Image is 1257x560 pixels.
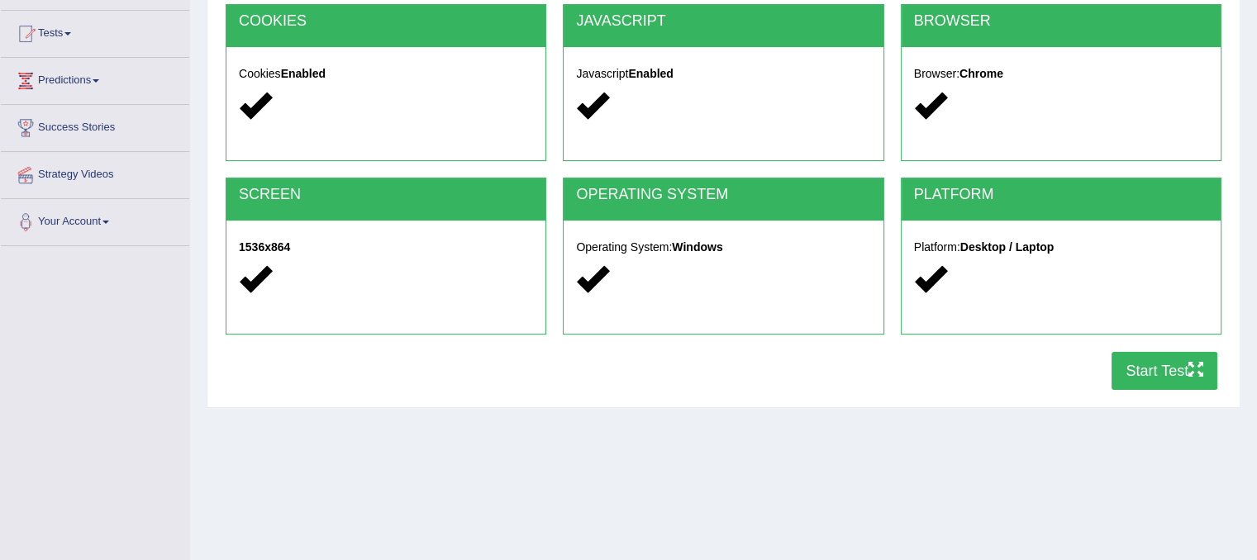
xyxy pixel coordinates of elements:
h5: Operating System: [576,241,870,254]
h5: Javascript [576,68,870,80]
h5: Platform: [914,241,1208,254]
a: Predictions [1,58,189,99]
h5: Browser: [914,68,1208,80]
strong: Desktop / Laptop [960,240,1055,254]
button: Start Test [1112,352,1217,390]
strong: Chrome [959,67,1003,80]
strong: Enabled [281,67,326,80]
strong: 1536x864 [239,240,290,254]
h2: COOKIES [239,13,533,30]
a: Success Stories [1,105,189,146]
strong: Enabled [628,67,673,80]
a: Strategy Videos [1,152,189,193]
h2: SCREEN [239,187,533,203]
h2: BROWSER [914,13,1208,30]
a: Tests [1,11,189,52]
strong: Windows [672,240,722,254]
h2: OPERATING SYSTEM [576,187,870,203]
h5: Cookies [239,68,533,80]
a: Your Account [1,199,189,240]
h2: JAVASCRIPT [576,13,870,30]
h2: PLATFORM [914,187,1208,203]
